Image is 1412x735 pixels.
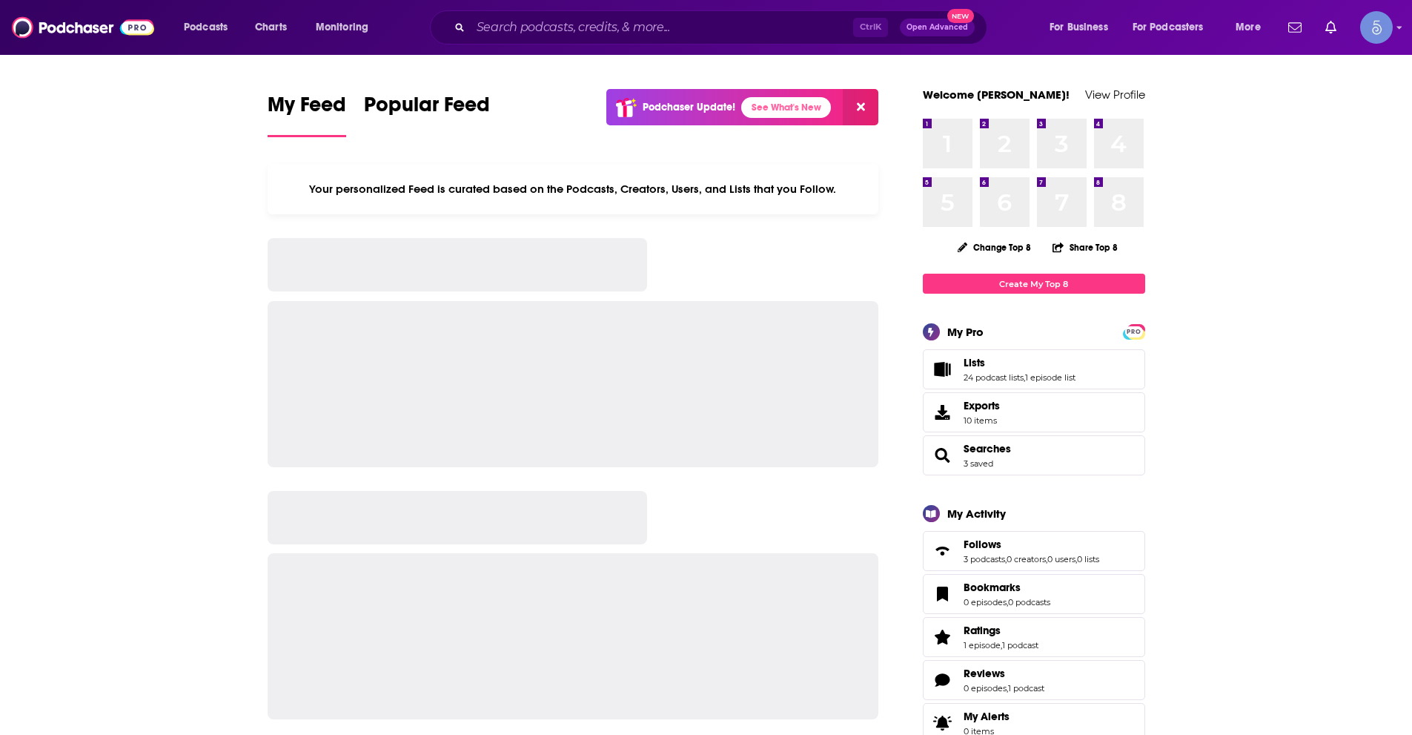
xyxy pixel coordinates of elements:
a: Popular Feed [364,92,490,137]
span: Lists [923,349,1145,389]
a: 1 podcast [1008,683,1044,693]
div: My Pro [947,325,984,339]
a: 0 creators [1007,554,1046,564]
a: View Profile [1085,88,1145,102]
span: My Alerts [964,710,1010,723]
a: Searches [964,442,1011,455]
span: New [947,9,974,23]
button: open menu [1225,16,1279,39]
span: Bookmarks [923,574,1145,614]
a: 0 podcasts [1008,597,1050,607]
span: Open Advanced [906,24,968,31]
a: Searches [928,445,958,466]
a: Lists [928,359,958,380]
a: Lists [964,356,1075,369]
button: Open AdvancedNew [900,19,975,36]
a: 1 podcast [1002,640,1038,650]
a: See What's New [741,97,831,118]
button: Share Top 8 [1052,233,1118,262]
img: User Profile [1360,11,1393,44]
span: , [1075,554,1077,564]
a: Follows [964,538,1099,551]
span: Charts [255,17,287,38]
button: open menu [1123,16,1225,39]
span: Follows [923,531,1145,571]
span: , [1005,554,1007,564]
span: More [1236,17,1261,38]
a: Reviews [964,667,1044,680]
a: 3 podcasts [964,554,1005,564]
button: Show profile menu [1360,11,1393,44]
button: open menu [173,16,247,39]
span: Exports [964,399,1000,412]
a: Bookmarks [928,584,958,604]
a: Charts [245,16,296,39]
span: Podcasts [184,17,228,38]
a: 1 episode list [1025,372,1075,383]
a: Ratings [928,627,958,647]
a: Follows [928,541,958,561]
a: PRO [1125,326,1143,337]
span: Lists [964,356,985,369]
input: Search podcasts, credits, & more... [471,16,853,39]
div: Your personalized Feed is curated based on the Podcasts, Creators, Users, and Lists that you Follow. [268,164,879,214]
span: Follows [964,538,1001,551]
a: Welcome [PERSON_NAME]! [923,88,1070,102]
span: PRO [1125,326,1143,337]
span: 10 items [964,415,1000,426]
span: Logged in as Spiral5-G1 [1360,11,1393,44]
div: Search podcasts, credits, & more... [444,10,1001,45]
span: , [1001,640,1002,650]
img: Podchaser - Follow, Share and Rate Podcasts [12,13,154,42]
span: Popular Feed [364,92,490,126]
span: Bookmarks [964,581,1021,594]
span: , [1007,683,1008,693]
span: Searches [923,435,1145,475]
a: 0 episodes [964,683,1007,693]
span: For Business [1050,17,1108,38]
button: open menu [1039,16,1127,39]
span: Reviews [964,667,1005,680]
span: , [1046,554,1047,564]
a: Reviews [928,670,958,690]
span: Monitoring [316,17,368,38]
a: Create My Top 8 [923,274,1145,294]
span: For Podcasters [1133,17,1204,38]
span: , [1024,372,1025,383]
a: 0 episodes [964,597,1007,607]
a: Exports [923,392,1145,432]
a: 3 saved [964,458,993,469]
div: My Activity [947,507,1006,521]
span: Reviews [923,660,1145,700]
span: Ratings [923,617,1145,657]
span: Ratings [964,624,1001,637]
a: Bookmarks [964,581,1050,594]
span: , [1007,597,1008,607]
a: Ratings [964,624,1038,637]
a: 1 episode [964,640,1001,650]
span: My Alerts [928,713,958,734]
button: open menu [305,16,388,39]
button: Change Top 8 [949,238,1041,257]
span: My Feed [268,92,346,126]
a: 24 podcast lists [964,372,1024,383]
span: Exports [928,402,958,423]
a: 0 users [1047,554,1075,564]
p: Podchaser Update! [643,101,735,113]
a: Show notifications dropdown [1319,15,1342,40]
span: Ctrl K [853,18,888,37]
a: Show notifications dropdown [1282,15,1307,40]
a: 0 lists [1077,554,1099,564]
a: My Feed [268,92,346,137]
